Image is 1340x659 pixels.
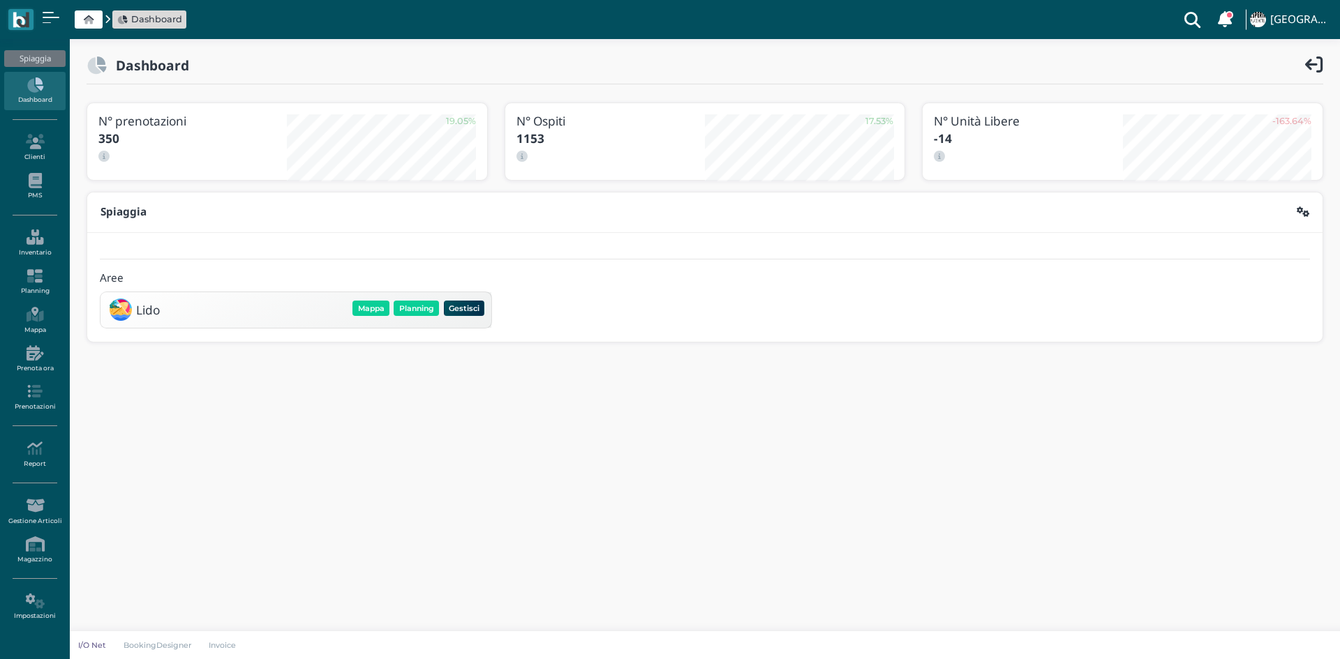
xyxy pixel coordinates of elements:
b: -14 [934,130,952,146]
h3: N° Unità Libere [934,114,1122,128]
h3: N° Ospiti [516,114,705,128]
a: Dashboard [117,13,182,26]
button: Planning [394,301,439,316]
a: Prenota ora [4,340,65,378]
h2: Dashboard [107,58,189,73]
a: Planning [4,263,65,301]
span: Dashboard [131,13,182,26]
a: Inventario [4,224,65,262]
a: Dashboard [4,72,65,110]
b: Spiaggia [100,204,147,219]
a: Prenotazioni [4,378,65,416]
div: Spiaggia [4,50,65,67]
a: Mappa [4,301,65,340]
h3: Lido [136,303,160,317]
iframe: Help widget launcher [1241,616,1328,647]
img: logo [13,12,29,28]
b: 1153 [516,130,544,146]
h4: [GEOGRAPHIC_DATA] [1270,14,1332,26]
h4: Aree [100,273,124,285]
img: ... [1250,12,1265,27]
button: Gestisci [444,301,485,316]
a: PMS [4,167,65,206]
a: Clienti [4,128,65,167]
b: 350 [98,130,119,146]
h3: N° prenotazioni [98,114,287,128]
a: ... [GEOGRAPHIC_DATA] [1248,3,1332,36]
button: Mappa [352,301,389,316]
